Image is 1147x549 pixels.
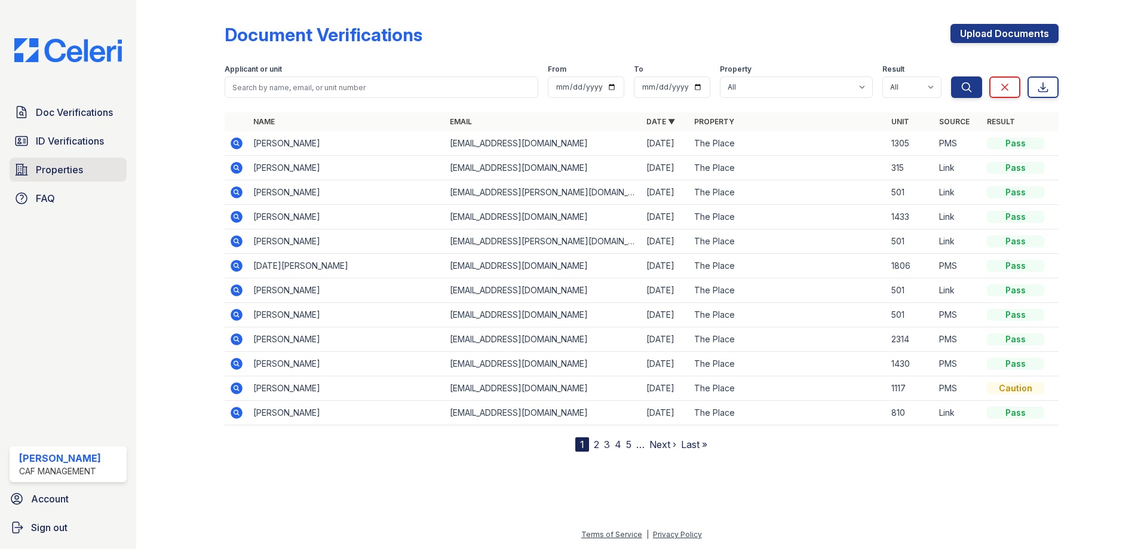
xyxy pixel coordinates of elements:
img: CE_Logo_Blue-a8612792a0a2168367f1c8372b55b34899dd931a85d93a1a3d3e32e68fde9ad4.png [5,38,131,62]
td: [PERSON_NAME] [249,401,445,425]
td: [PERSON_NAME] [249,352,445,376]
td: 1305 [887,131,934,156]
td: [DATE] [642,180,689,205]
td: [EMAIL_ADDRESS][DOMAIN_NAME] [445,327,642,352]
a: 5 [626,438,631,450]
td: [EMAIL_ADDRESS][DOMAIN_NAME] [445,303,642,327]
td: [DATE][PERSON_NAME] [249,254,445,278]
td: [DATE] [642,131,689,156]
td: [PERSON_NAME] [249,327,445,352]
td: Link [934,278,982,303]
td: [PERSON_NAME] [249,376,445,401]
div: Pass [987,309,1044,321]
input: Search by name, email, or unit number [225,76,538,98]
a: Name [253,117,275,126]
td: Link [934,229,982,254]
div: Pass [987,162,1044,174]
td: [PERSON_NAME] [249,180,445,205]
a: Email [450,117,472,126]
a: ID Verifications [10,129,127,153]
div: 1 [575,437,589,452]
td: 501 [887,180,934,205]
td: 1806 [887,254,934,278]
td: The Place [689,180,886,205]
td: [DATE] [642,352,689,376]
label: From [548,65,566,74]
td: 501 [887,278,934,303]
td: PMS [934,303,982,327]
div: Pass [987,333,1044,345]
td: The Place [689,303,886,327]
td: 810 [887,401,934,425]
td: PMS [934,254,982,278]
td: The Place [689,131,886,156]
span: … [636,437,645,452]
a: FAQ [10,186,127,210]
td: PMS [934,327,982,352]
div: Pass [987,235,1044,247]
div: Pass [987,407,1044,419]
td: The Place [689,352,886,376]
td: [DATE] [642,401,689,425]
td: [DATE] [642,376,689,401]
td: 315 [887,156,934,180]
a: Account [5,487,131,511]
td: 1117 [887,376,934,401]
span: Sign out [31,520,68,535]
a: Source [939,117,970,126]
div: Pass [987,284,1044,296]
td: PMS [934,352,982,376]
td: The Place [689,327,886,352]
td: [EMAIL_ADDRESS][PERSON_NAME][DOMAIN_NAME] [445,229,642,254]
a: Property [694,117,734,126]
td: PMS [934,131,982,156]
td: [EMAIL_ADDRESS][DOMAIN_NAME] [445,156,642,180]
div: Pass [987,211,1044,223]
td: The Place [689,254,886,278]
td: The Place [689,376,886,401]
td: The Place [689,229,886,254]
a: Upload Documents [950,24,1059,43]
div: Pass [987,186,1044,198]
td: PMS [934,376,982,401]
a: Doc Verifications [10,100,127,124]
div: Pass [987,260,1044,272]
a: Last » [681,438,707,450]
a: 3 [604,438,610,450]
td: [EMAIL_ADDRESS][DOMAIN_NAME] [445,278,642,303]
td: [DATE] [642,229,689,254]
td: Link [934,156,982,180]
label: Applicant or unit [225,65,282,74]
label: To [634,65,643,74]
td: [EMAIL_ADDRESS][DOMAIN_NAME] [445,254,642,278]
a: Properties [10,158,127,182]
a: Terms of Service [581,530,642,539]
label: Property [720,65,752,74]
td: Link [934,205,982,229]
td: Link [934,180,982,205]
div: [PERSON_NAME] [19,451,101,465]
td: [EMAIL_ADDRESS][DOMAIN_NAME] [445,352,642,376]
td: Link [934,401,982,425]
span: FAQ [36,191,55,206]
td: [EMAIL_ADDRESS][DOMAIN_NAME] [445,376,642,401]
td: [EMAIL_ADDRESS][PERSON_NAME][DOMAIN_NAME] [445,180,642,205]
a: 4 [615,438,621,450]
td: The Place [689,278,886,303]
td: [PERSON_NAME] [249,229,445,254]
td: [PERSON_NAME] [249,278,445,303]
td: [DATE] [642,156,689,180]
td: [EMAIL_ADDRESS][DOMAIN_NAME] [445,401,642,425]
td: [EMAIL_ADDRESS][DOMAIN_NAME] [445,205,642,229]
span: ID Verifications [36,134,104,148]
td: [DATE] [642,327,689,352]
td: 501 [887,229,934,254]
td: [PERSON_NAME] [249,303,445,327]
td: [DATE] [642,254,689,278]
a: Privacy Policy [653,530,702,539]
a: Result [987,117,1015,126]
label: Result [882,65,904,74]
span: Account [31,492,69,506]
a: Sign out [5,516,131,539]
